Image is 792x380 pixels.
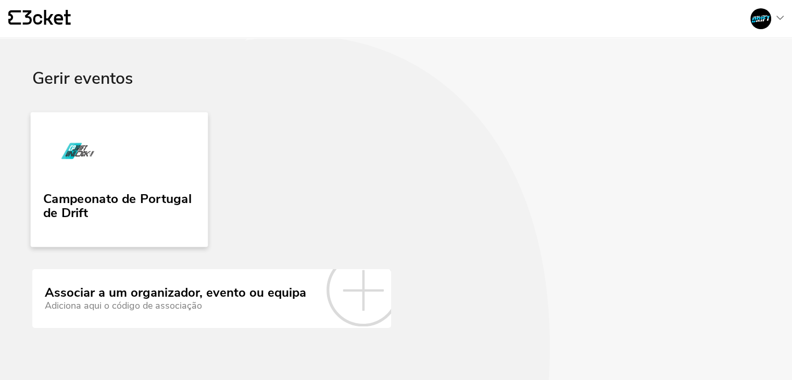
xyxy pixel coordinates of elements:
a: Associar a um organizador, evento ou equipa Adiciona aqui o código de associação [32,269,391,327]
a: Campeonato de Portugal de Drift Campeonato de Portugal de Drift [31,112,208,247]
div: Adiciona aqui o código de associação [45,300,306,311]
img: Campeonato de Portugal de Drift [43,129,112,177]
a: {' '} [8,10,71,28]
div: Gerir eventos [32,69,760,113]
g: {' '} [8,10,21,25]
div: Campeonato de Portugal de Drift [43,187,195,221]
div: Associar a um organizador, evento ou equipa [45,286,306,300]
